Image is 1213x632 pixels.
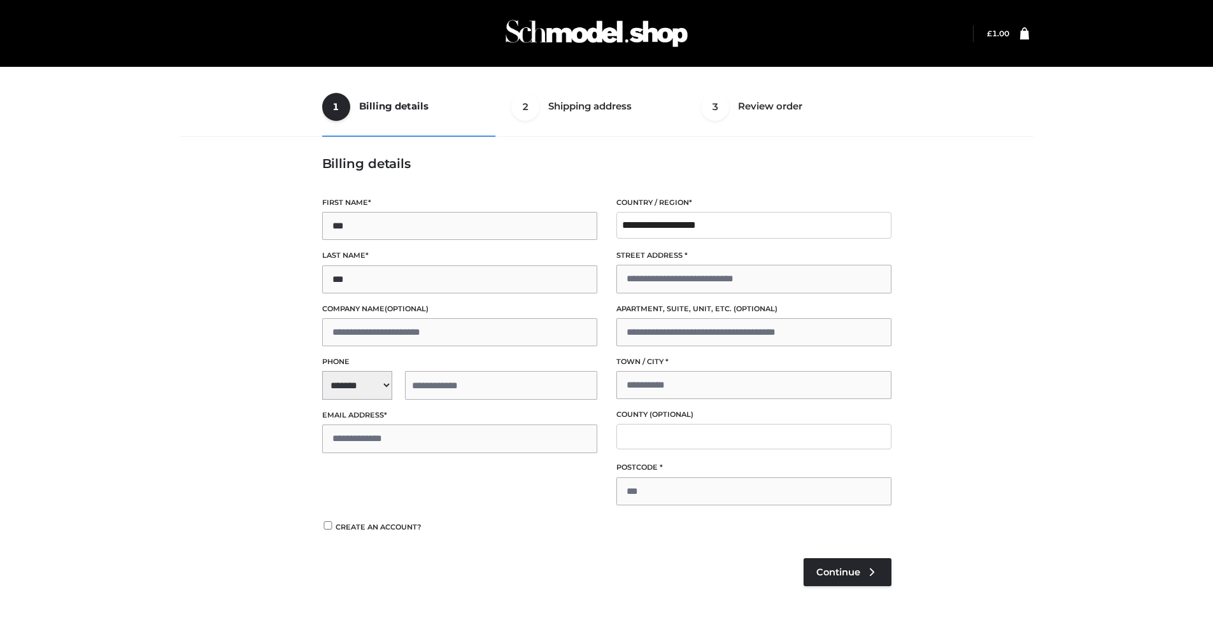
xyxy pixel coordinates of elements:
[816,566,860,578] span: Continue
[616,303,891,315] label: Apartment, suite, unit, etc.
[322,249,597,262] label: Last name
[616,197,891,209] label: Country / Region
[987,29,1009,38] bdi: 1.00
[616,356,891,368] label: Town / City
[336,523,422,531] span: Create an account?
[734,304,777,313] span: (optional)
[804,558,891,586] a: Continue
[649,410,693,419] span: (optional)
[616,461,891,474] label: Postcode
[322,156,891,171] h3: Billing details
[322,409,597,421] label: Email address
[322,356,597,368] label: Phone
[501,8,692,59] img: Schmodel Admin 964
[616,249,891,262] label: Street address
[616,409,891,421] label: County
[322,197,597,209] label: First name
[385,304,429,313] span: (optional)
[322,521,334,530] input: Create an account?
[322,303,597,315] label: Company name
[987,29,992,38] span: £
[987,29,1009,38] a: £1.00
